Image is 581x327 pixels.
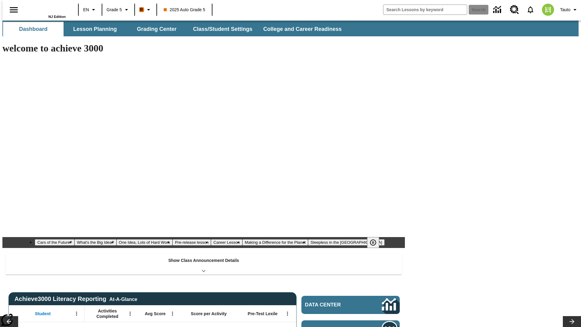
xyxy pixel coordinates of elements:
[305,302,362,308] span: Data Center
[35,239,74,246] button: Slide 1 Cars of the Future?
[188,22,257,36] button: Class/Student Settings
[104,4,133,15] button: Grade: Grade 5, Select a grade
[117,239,172,246] button: Slide 3 One Idea, Lots of Hard Work
[558,4,581,15] button: Profile/Settings
[242,239,308,246] button: Slide 6 Making a Difference for the Planet
[506,2,523,18] a: Resource Center, Will open in new tab
[563,316,581,327] button: Lesson carousel, Next
[137,4,155,15] button: Boost Class color is orange. Change class color
[72,309,81,318] button: Open Menu
[80,4,100,15] button: Language: EN, Select a language
[168,309,177,318] button: Open Menu
[538,2,558,18] button: Select a new avatar
[172,239,211,246] button: Slide 4 Pre-release lesson
[490,2,506,18] a: Data Center
[283,309,292,318] button: Open Menu
[35,311,51,316] span: Student
[2,43,405,54] h1: welcome to achieve 3000
[15,296,137,302] span: Achieve3000 Literacy Reporting
[5,254,402,275] div: Show Class Announcement Details
[367,237,379,248] button: Pause
[191,311,227,316] span: Score per Activity
[367,237,385,248] div: Pause
[211,239,242,246] button: Slide 5 Career Lesson
[168,257,239,264] p: Show Class Announcement Details
[258,22,346,36] button: College and Career Readiness
[26,3,66,15] a: Home
[301,296,400,314] a: Data Center
[48,15,66,18] span: NJ Edition
[542,4,554,16] img: avatar image
[26,2,66,18] div: Home
[83,7,89,13] span: EN
[5,1,23,19] button: Open side menu
[74,239,117,246] button: Slide 2 What's the Big Idea?
[308,239,385,246] button: Slide 7 Sleepless in the Animal Kingdom
[65,22,125,36] button: Lesson Planning
[140,6,143,13] span: B
[107,7,122,13] span: Grade 5
[3,22,64,36] button: Dashboard
[523,2,538,18] a: Notifications
[248,311,278,316] span: Pre-Test Lexile
[560,7,570,13] span: Tauto
[87,308,127,319] span: Activities Completed
[2,21,579,36] div: SubNavbar
[164,7,205,13] span: 2025 Auto Grade 5
[145,311,166,316] span: Avg Score
[2,22,347,36] div: SubNavbar
[109,296,137,302] div: At-A-Glance
[126,22,187,36] button: Grading Center
[126,309,135,318] button: Open Menu
[383,5,467,15] input: search field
